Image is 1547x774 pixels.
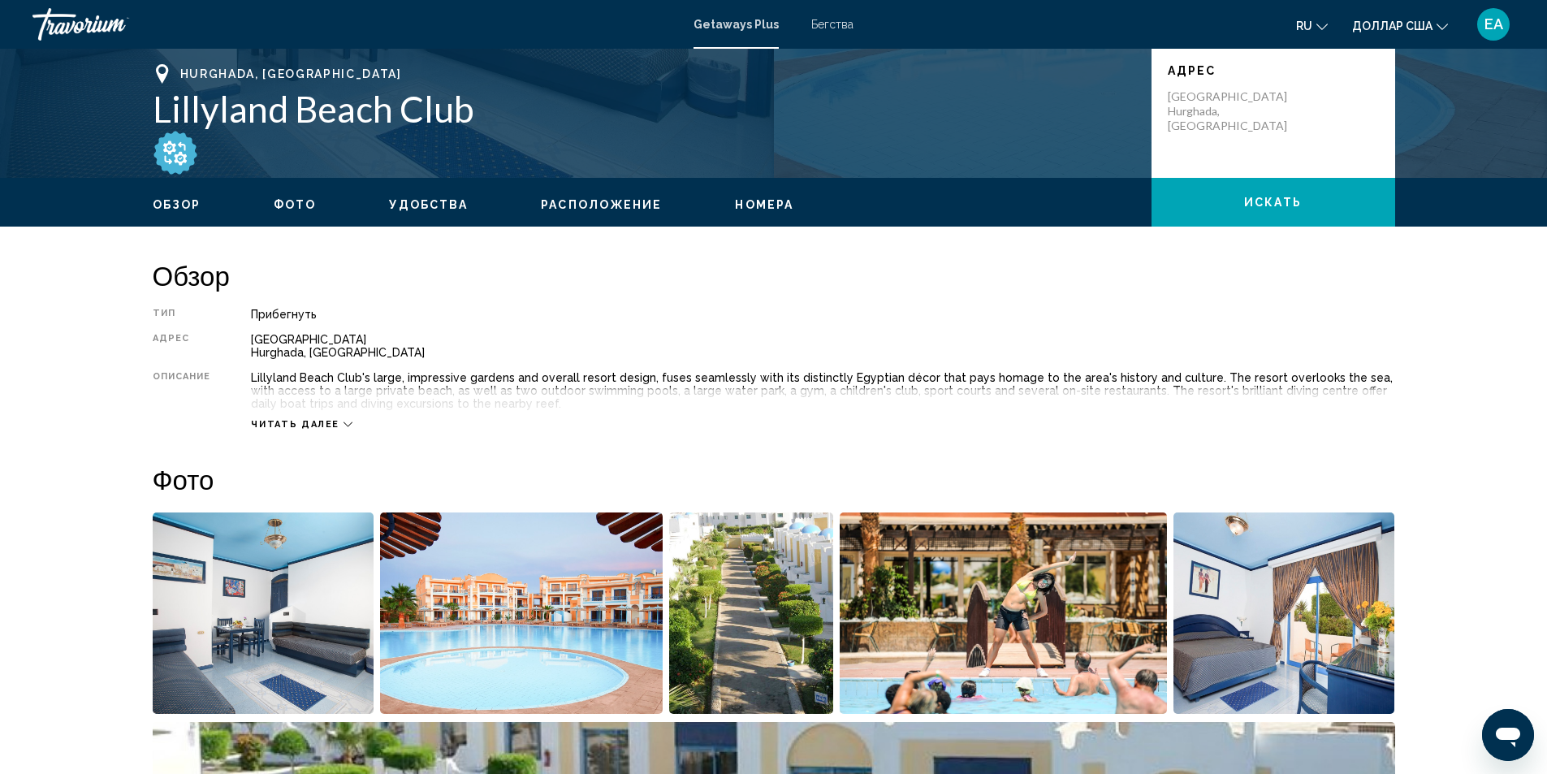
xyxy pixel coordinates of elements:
[1173,512,1395,715] button: Open full-screen image slider
[1352,14,1448,37] button: Изменить валюту
[251,308,1394,321] div: Прибегнуть
[669,512,834,715] button: Open full-screen image slider
[153,371,211,410] div: Описание
[694,18,779,31] a: Getaways Plus
[1152,178,1395,227] button: искать
[153,197,201,212] button: Обзор
[541,198,662,211] span: Расположение
[251,419,339,430] span: Читать далее
[153,130,198,175] img: weeks_O.png
[153,88,1135,130] h1: Lillyland Beach Club
[1168,64,1379,77] p: Адрес
[735,198,793,211] span: Номера
[274,197,316,212] button: Фото
[251,418,352,430] button: Читать далее
[811,18,853,31] a: Бегства
[180,67,402,80] span: Hurghada, [GEOGRAPHIC_DATA]
[389,197,468,212] button: Удобства
[380,512,663,715] button: Open full-screen image slider
[1296,14,1328,37] button: Изменить язык
[840,512,1167,715] button: Open full-screen image slider
[32,8,677,41] a: Травориум
[153,333,211,359] div: Адрес
[1482,709,1534,761] iframe: Кнопка запуска окна обмена сообщениями
[389,198,468,211] span: Удобства
[153,259,1395,292] h2: Обзор
[153,308,211,321] div: Тип
[1168,89,1298,133] p: [GEOGRAPHIC_DATA] Hurghada, [GEOGRAPHIC_DATA]
[541,197,662,212] button: Расположение
[251,333,1394,359] div: [GEOGRAPHIC_DATA] Hurghada, [GEOGRAPHIC_DATA]
[1472,7,1515,41] button: Меню пользователя
[153,512,374,715] button: Open full-screen image slider
[735,197,793,212] button: Номера
[251,371,1394,410] div: Lillyland Beach Club's large, impressive gardens and overall resort design, fuses seamlessly with...
[274,198,316,211] span: Фото
[153,198,201,211] span: Обзор
[153,463,1395,495] h2: Фото
[1484,15,1503,32] font: ЕА
[1244,197,1302,210] span: искать
[1352,19,1432,32] font: доллар США
[1296,19,1312,32] font: ru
